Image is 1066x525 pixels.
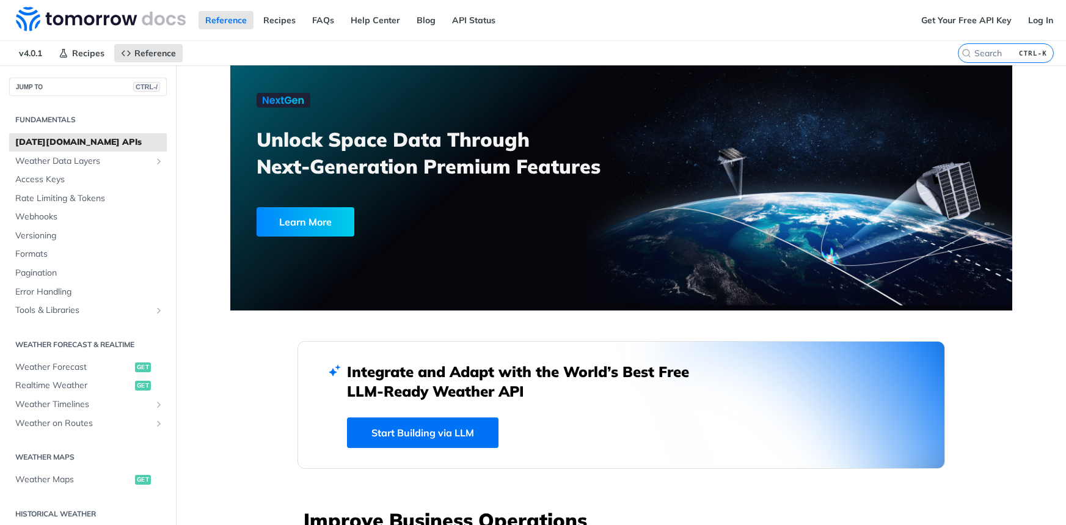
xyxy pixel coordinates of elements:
a: Rate Limiting & Tokens [9,189,167,208]
span: CTRL-/ [133,82,160,92]
a: Reference [114,44,183,62]
a: Blog [410,11,442,29]
span: get [135,381,151,391]
button: Show subpages for Weather on Routes [154,419,164,428]
span: Weather Forecast [15,361,132,373]
div: Learn More [257,207,354,237]
button: JUMP TOCTRL-/ [9,78,167,96]
h2: Fundamentals [9,114,167,125]
span: Weather on Routes [15,417,151,430]
a: API Status [445,11,502,29]
a: Start Building via LLM [347,417,498,448]
span: Reference [134,48,176,59]
a: Error Handling [9,283,167,301]
a: Help Center [344,11,407,29]
span: Formats [15,248,164,260]
span: Tools & Libraries [15,304,151,317]
svg: Search [962,48,971,58]
a: Formats [9,245,167,263]
h3: Unlock Space Data Through Next-Generation Premium Features [257,126,635,180]
h2: Weather Forecast & realtime [9,339,167,350]
span: Access Keys [15,174,164,186]
a: Weather Mapsget [9,471,167,489]
span: v4.0.1 [12,44,49,62]
button: Show subpages for Weather Data Layers [154,156,164,166]
span: Weather Data Layers [15,155,151,167]
img: Tomorrow.io Weather API Docs [16,7,186,31]
a: Weather on RoutesShow subpages for Weather on Routes [9,414,167,433]
button: Show subpages for Tools & Libraries [154,306,164,315]
h2: Historical Weather [9,508,167,519]
span: [DATE][DOMAIN_NAME] APIs [15,136,164,149]
a: FAQs [305,11,341,29]
a: Weather Data LayersShow subpages for Weather Data Layers [9,152,167,171]
kbd: CTRL-K [1016,47,1050,59]
span: Weather Maps [15,474,132,486]
span: Error Handling [15,286,164,298]
a: Recipes [257,11,302,29]
a: Weather TimelinesShow subpages for Weather Timelines [9,395,167,414]
a: Versioning [9,227,167,245]
span: Rate Limiting & Tokens [15,193,164,205]
a: Realtime Weatherget [9,376,167,395]
a: Access Keys [9,171,167,189]
a: [DATE][DOMAIN_NAME] APIs [9,133,167,152]
a: Log In [1021,11,1060,29]
a: Pagination [9,264,167,282]
a: Get Your Free API Key [914,11,1018,29]
a: Weather Forecastget [9,358,167,376]
a: Reference [199,11,254,29]
a: Recipes [52,44,111,62]
span: get [135,475,151,485]
span: get [135,362,151,372]
a: Learn More [257,207,559,237]
span: Weather Timelines [15,398,151,411]
span: Webhooks [15,211,164,223]
span: Pagination [15,267,164,279]
button: Show subpages for Weather Timelines [154,400,164,409]
img: NextGen [257,93,310,108]
a: Tools & LibrariesShow subpages for Tools & Libraries [9,301,167,320]
h2: Weather Maps [9,452,167,463]
span: Realtime Weather [15,380,132,392]
span: Recipes [72,48,104,59]
a: Webhooks [9,208,167,226]
span: Versioning [15,230,164,242]
h2: Integrate and Adapt with the World’s Best Free LLM-Ready Weather API [347,362,707,401]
